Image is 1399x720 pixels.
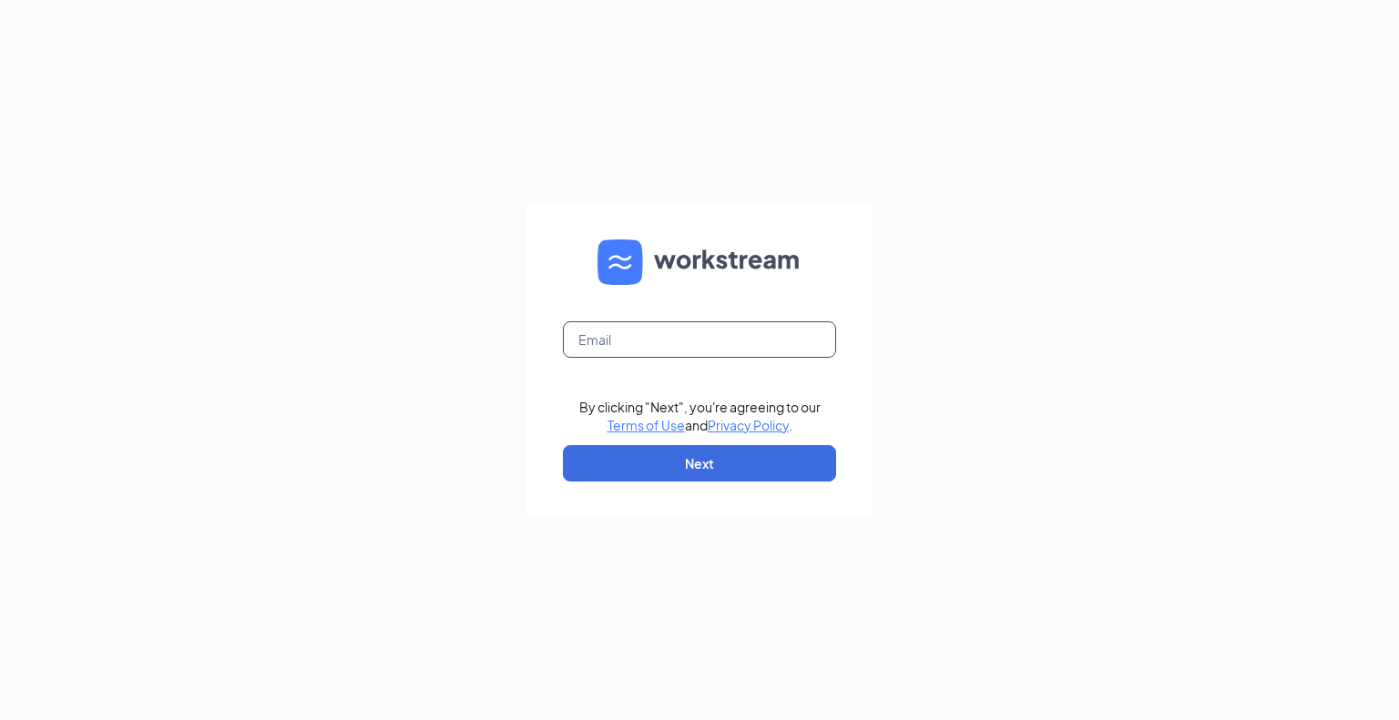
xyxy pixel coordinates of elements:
a: Terms of Use [608,417,685,433]
button: Next [563,445,836,482]
a: Privacy Policy [708,417,789,433]
div: By clicking "Next", you're agreeing to our and . [579,398,821,434]
img: WS logo and Workstream text [597,239,802,285]
input: Email [563,321,836,358]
